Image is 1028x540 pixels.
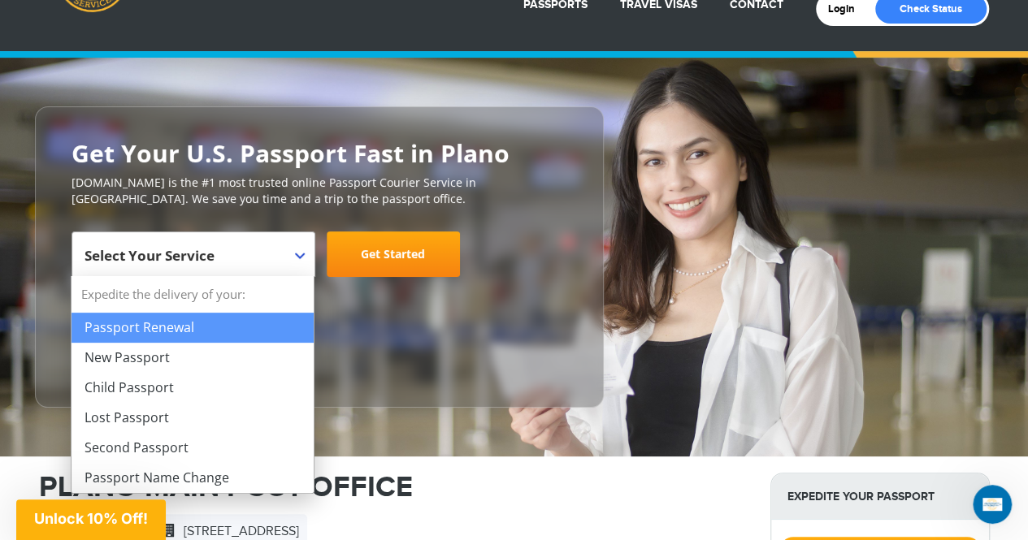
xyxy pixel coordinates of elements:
[72,276,314,313] strong: Expedite the delivery of your:
[72,403,314,433] li: Lost Passport
[72,285,567,301] span: Starting at $199 + government fees
[771,473,989,520] strong: Expedite Your Passport
[156,524,299,539] span: [STREET_ADDRESS]
[72,313,314,343] li: Passport Renewal
[72,463,314,493] li: Passport Name Change
[327,231,460,277] a: Get Started
[85,238,298,283] span: Select Your Service
[72,433,314,463] li: Second Passport
[85,246,215,265] span: Select Your Service
[72,231,315,277] span: Select Your Service
[973,485,1012,524] iframe: Intercom live chat
[72,373,314,403] li: Child Passport
[39,473,746,502] h1: PLANO MAIN POST OFFICE
[34,510,148,527] span: Unlock 10% Off!
[16,499,166,540] div: Unlock 10% Off!
[72,175,567,207] p: [DOMAIN_NAME] is the #1 most trusted online Passport Courier Service in [GEOGRAPHIC_DATA]. We sav...
[72,276,314,493] li: Expedite the delivery of your:
[828,2,866,15] a: Login
[72,343,314,373] li: New Passport
[72,140,567,166] h2: Get Your U.S. Passport Fast in Plano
